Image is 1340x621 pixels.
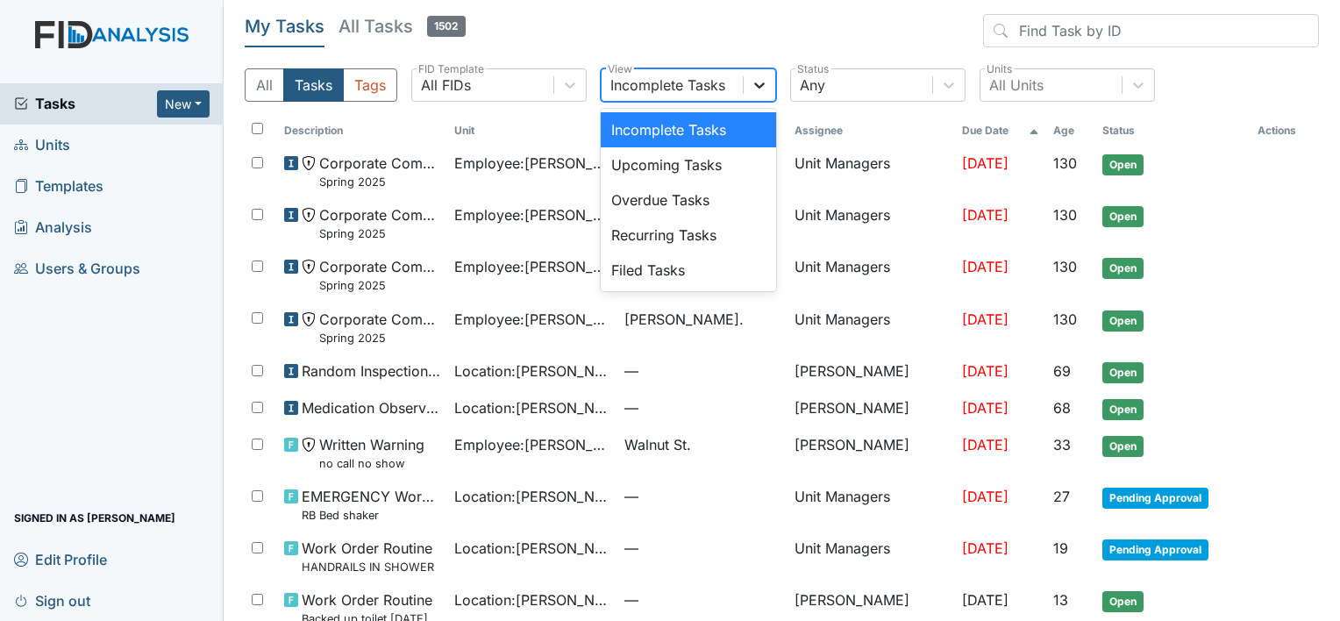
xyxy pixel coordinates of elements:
[601,253,776,288] div: Filed Tasks
[1251,116,1319,146] th: Actions
[14,93,157,114] a: Tasks
[245,14,324,39] h5: My Tasks
[454,434,610,455] span: Employee : [PERSON_NAME]
[14,255,140,282] span: Users & Groups
[454,397,610,418] span: Location : [PERSON_NAME].
[1102,591,1144,612] span: Open
[302,397,440,418] span: Medication Observation Checklist
[1053,206,1077,224] span: 130
[1053,436,1071,453] span: 33
[962,310,1009,328] span: [DATE]
[1102,310,1144,332] span: Open
[454,589,610,610] span: Location : [PERSON_NAME].
[962,488,1009,505] span: [DATE]
[1053,591,1068,609] span: 13
[302,507,440,524] small: RB Bed shaker
[14,504,175,532] span: Signed in as [PERSON_NAME]
[319,455,424,472] small: no call no show
[788,197,954,249] td: Unit Managers
[624,538,780,559] span: —
[962,591,1009,609] span: [DATE]
[454,309,610,330] span: Employee : [PERSON_NAME]
[1102,539,1208,560] span: Pending Approval
[1102,258,1144,279] span: Open
[962,154,1009,172] span: [DATE]
[1053,310,1077,328] span: 130
[624,434,691,455] span: Walnut St.
[1053,154,1077,172] span: 130
[319,434,424,472] span: Written Warning no call no show
[283,68,344,102] button: Tasks
[1053,258,1077,275] span: 130
[277,116,447,146] th: Toggle SortBy
[788,353,954,390] td: [PERSON_NAME]
[454,204,610,225] span: Employee : [PERSON_NAME], Contonna
[421,75,471,96] div: All FIDs
[1053,539,1068,557] span: 19
[601,147,776,182] div: Upcoming Tasks
[962,362,1009,380] span: [DATE]
[454,256,610,277] span: Employee : [PERSON_NAME] [PERSON_NAME]
[955,116,1047,146] th: Toggle SortBy
[788,390,954,427] td: [PERSON_NAME]
[339,14,466,39] h5: All Tasks
[319,153,440,190] span: Corporate Compliance Spring 2025
[343,68,397,102] button: Tags
[962,206,1009,224] span: [DATE]
[454,360,610,382] span: Location : [PERSON_NAME].
[454,538,610,559] span: Location : [PERSON_NAME].
[1095,116,1251,146] th: Toggle SortBy
[454,153,610,174] span: Employee : [PERSON_NAME]
[788,116,954,146] th: Assignee
[788,249,954,301] td: Unit Managers
[601,112,776,147] div: Incomplete Tasks
[962,399,1009,417] span: [DATE]
[319,225,440,242] small: Spring 2025
[624,486,780,507] span: —
[319,174,440,190] small: Spring 2025
[800,75,825,96] div: Any
[624,309,744,330] span: [PERSON_NAME].
[14,132,70,159] span: Units
[788,427,954,479] td: [PERSON_NAME]
[14,173,103,200] span: Templates
[983,14,1319,47] input: Find Task by ID
[1102,399,1144,420] span: Open
[788,146,954,197] td: Unit Managers
[1102,206,1144,227] span: Open
[962,258,1009,275] span: [DATE]
[1053,399,1071,417] span: 68
[1102,154,1144,175] span: Open
[962,436,1009,453] span: [DATE]
[319,330,440,346] small: Spring 2025
[245,68,284,102] button: All
[601,218,776,253] div: Recurring Tasks
[1102,488,1208,509] span: Pending Approval
[1053,488,1070,505] span: 27
[624,360,780,382] span: —
[1102,362,1144,383] span: Open
[302,360,440,382] span: Random Inspection for Afternoon
[319,256,440,294] span: Corporate Compliance Spring 2025
[302,486,440,524] span: EMERGENCY Work Order RB Bed shaker
[788,479,954,531] td: Unit Managers
[1053,362,1071,380] span: 69
[454,486,610,507] span: Location : [PERSON_NAME].
[319,277,440,294] small: Spring 2025
[1102,436,1144,457] span: Open
[601,182,776,218] div: Overdue Tasks
[788,302,954,353] td: Unit Managers
[427,16,466,37] span: 1502
[989,75,1044,96] div: All Units
[252,123,263,134] input: Toggle All Rows Selected
[319,309,440,346] span: Corporate Compliance Spring 2025
[962,539,1009,557] span: [DATE]
[447,116,617,146] th: Toggle SortBy
[610,75,725,96] div: Incomplete Tasks
[14,587,90,614] span: Sign out
[1046,116,1095,146] th: Toggle SortBy
[157,90,210,118] button: New
[302,559,434,575] small: HANDRAILS IN SHOWER
[319,204,440,242] span: Corporate Compliance Spring 2025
